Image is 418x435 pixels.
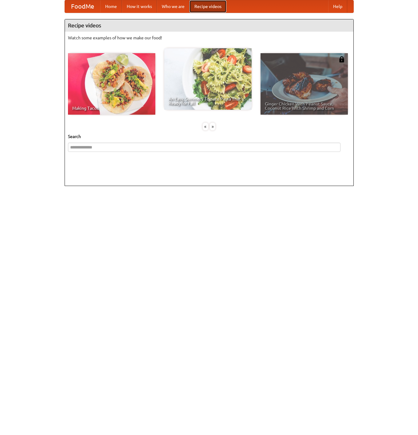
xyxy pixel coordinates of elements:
a: FoodMe [65,0,100,13]
a: An Easy, Summery Tomato Pasta That's Ready for Fall [164,48,252,110]
p: Watch some examples of how we make our food! [68,35,350,41]
a: How it works [122,0,157,13]
div: « [203,123,208,130]
div: » [210,123,215,130]
span: Making Tacos [72,106,151,110]
h5: Search [68,133,350,140]
span: An Easy, Summery Tomato Pasta That's Ready for Fall [169,97,247,105]
a: Help [328,0,347,13]
h4: Recipe videos [65,19,353,32]
a: Who we are [157,0,189,13]
a: Recipe videos [189,0,226,13]
img: 483408.png [339,56,345,62]
a: Home [100,0,122,13]
a: Making Tacos [68,53,155,115]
